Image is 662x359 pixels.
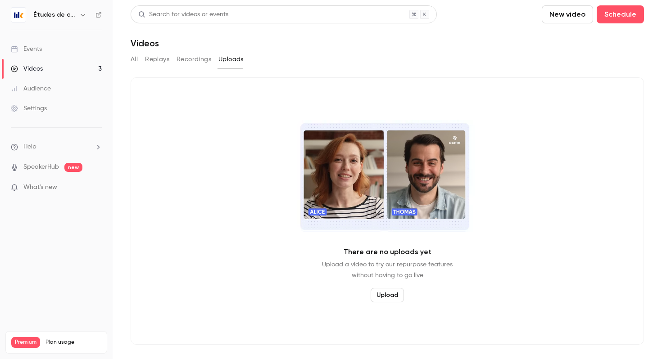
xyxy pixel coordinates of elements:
[23,142,36,152] span: Help
[11,142,102,152] li: help-dropdown-opener
[138,10,228,19] div: Search for videos or events
[91,184,102,192] iframe: Noticeable Trigger
[11,337,40,348] span: Premium
[542,5,593,23] button: New video
[322,259,453,281] p: Upload a video to try our repurpose features without having to go live
[33,10,76,19] h6: Études de cas
[177,52,211,67] button: Recordings
[45,339,101,346] span: Plan usage
[131,38,159,49] h1: Videos
[64,163,82,172] span: new
[11,104,47,113] div: Settings
[11,8,26,22] img: Études de cas
[23,183,57,192] span: What's new
[23,162,59,172] a: SpeakerHub
[11,64,43,73] div: Videos
[218,52,244,67] button: Uploads
[11,45,42,54] div: Events
[344,247,431,257] p: There are no uploads yet
[11,84,51,93] div: Audience
[145,52,169,67] button: Replays
[131,5,644,354] section: Videos
[597,5,644,23] button: Schedule
[371,288,404,302] button: Upload
[131,52,138,67] button: All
